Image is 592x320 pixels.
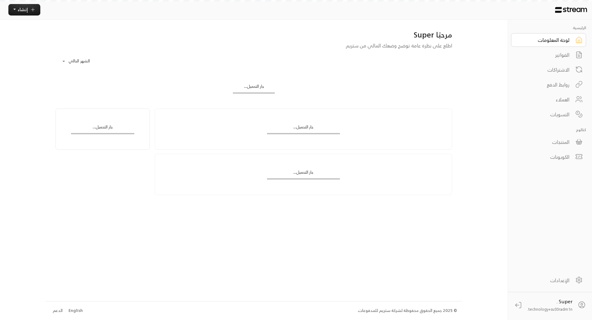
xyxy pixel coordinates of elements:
div: الشهر الحالي [59,53,105,69]
a: الاشتراكات [511,63,586,77]
div: التسويات [519,111,569,118]
p: الرئيسية [511,25,586,31]
div: الاشتراكات [519,66,569,73]
a: روابط الدفع [511,78,586,91]
button: إنشاء [8,4,40,16]
div: الإعدادات [519,277,569,284]
a: العملاء [511,93,586,106]
div: English [69,308,83,314]
div: جار التحميل... [267,124,340,133]
div: روابط الدفع [519,81,569,88]
a: الدعم [51,305,65,316]
span: technology+su93radm1n... [526,306,572,313]
span: إنشاء [18,6,28,13]
div: الفواتير [519,51,569,59]
a: الكوبونات [511,150,586,164]
div: © 2025 جميع الحقوق محفوظة لشركة ستريم للمدفوعات. [358,308,457,314]
div: الكوبونات [519,153,569,161]
div: لوحة المعلومات [519,36,569,44]
span: اطلع على نظرة عامة توضح وضعك المالي من ستريم [346,41,452,50]
a: الإعدادات [511,273,586,287]
a: التسويات [511,108,586,121]
a: لوحة المعلومات [511,33,586,47]
div: العملاء [519,96,569,103]
h3: مرحبًا Super [56,30,452,40]
img: Logo [555,7,587,13]
div: جار التحميل... [267,169,340,178]
div: المنتجات [519,138,569,146]
div: جار التحميل... [71,124,135,133]
a: الفواتير [511,48,586,62]
span: Super . [557,297,572,306]
p: كتالوج [511,127,586,133]
a: Super . technology+su93radm1n... [511,297,589,313]
a: المنتجات [511,135,586,149]
div: جار التحميل... [233,83,275,92]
